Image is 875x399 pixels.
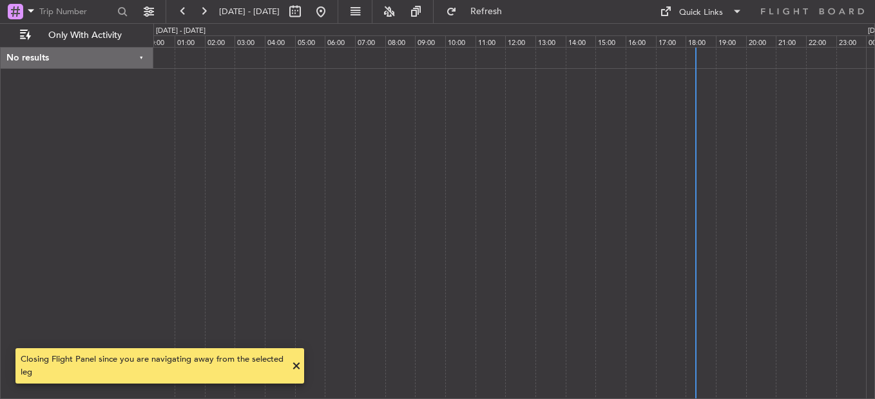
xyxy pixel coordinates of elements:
[505,35,535,47] div: 12:00
[440,1,517,22] button: Refresh
[355,35,385,47] div: 07:00
[686,35,716,47] div: 18:00
[295,35,325,47] div: 05:00
[39,2,113,21] input: Trip Number
[746,35,776,47] div: 20:00
[445,35,476,47] div: 10:00
[21,353,285,378] div: Closing Flight Panel since you are navigating away from the selected leg
[679,6,723,19] div: Quick Links
[459,7,514,16] span: Refresh
[235,35,265,47] div: 03:00
[144,35,175,47] div: 00:00
[716,35,746,47] div: 19:00
[415,35,445,47] div: 09:00
[476,35,506,47] div: 11:00
[806,35,836,47] div: 22:00
[776,35,806,47] div: 21:00
[535,35,566,47] div: 13:00
[265,35,295,47] div: 04:00
[566,35,596,47] div: 14:00
[595,35,626,47] div: 15:00
[34,31,136,40] span: Only With Activity
[205,35,235,47] div: 02:00
[626,35,656,47] div: 16:00
[385,35,416,47] div: 08:00
[219,6,280,17] span: [DATE] - [DATE]
[836,35,867,47] div: 23:00
[156,26,206,37] div: [DATE] - [DATE]
[14,25,140,46] button: Only With Activity
[656,35,686,47] div: 17:00
[653,1,749,22] button: Quick Links
[175,35,205,47] div: 01:00
[325,35,355,47] div: 06:00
